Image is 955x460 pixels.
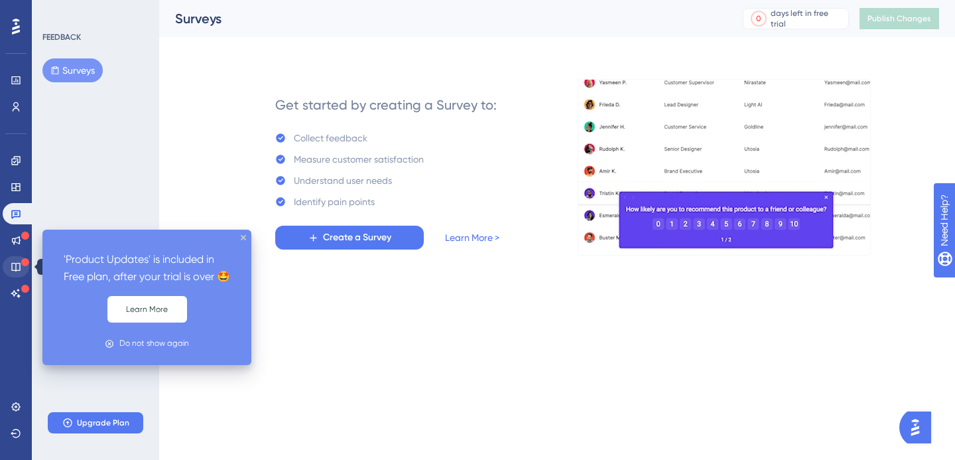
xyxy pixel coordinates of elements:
[294,173,392,189] div: Understand user needs
[771,8,844,29] div: days left in free trial
[578,79,871,256] img: b81bf5b5c10d0e3e90f664060979471a.gif
[867,13,931,24] span: Publish Changes
[899,408,939,447] iframe: UserGuiding AI Assistant Launcher
[241,235,246,240] div: close tooltip
[445,230,499,246] a: Learn More >
[48,412,143,433] button: Upgrade Plan
[31,3,83,19] span: Need Help?
[294,151,424,167] div: Measure customer satisfaction
[275,226,424,250] button: Create a Survey
[42,32,81,42] div: FEEDBACK
[756,13,761,24] div: 0
[323,230,391,246] span: Create a Survey
[119,337,189,350] div: Do not show again
[42,58,103,82] button: Surveys
[275,96,497,114] div: Get started by creating a Survey to:
[107,296,187,323] button: Learn More
[175,9,710,28] div: Surveys
[294,194,375,210] div: Identify pain points
[859,8,939,29] button: Publish Changes
[64,251,230,285] p: 'Product Updates' is included in Free plan, after your trial is over 🤩
[294,130,367,146] div: Collect feedback
[77,418,129,428] span: Upgrade Plan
